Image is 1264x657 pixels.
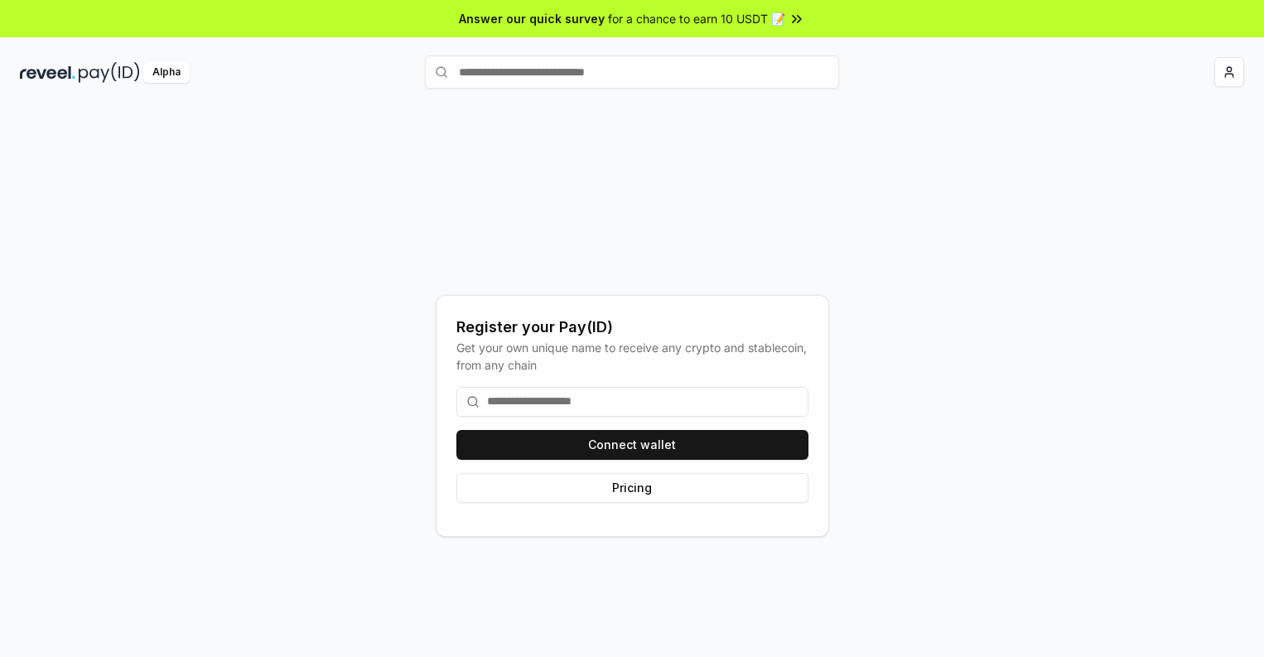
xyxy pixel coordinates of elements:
button: Connect wallet [456,430,808,460]
div: Get your own unique name to receive any crypto and stablecoin, from any chain [456,339,808,374]
span: for a chance to earn 10 USDT 📝 [608,10,785,27]
button: Pricing [456,473,808,503]
div: Register your Pay(ID) [456,316,808,339]
span: Answer our quick survey [459,10,605,27]
img: pay_id [79,62,140,83]
div: Alpha [143,62,190,83]
img: reveel_dark [20,62,75,83]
